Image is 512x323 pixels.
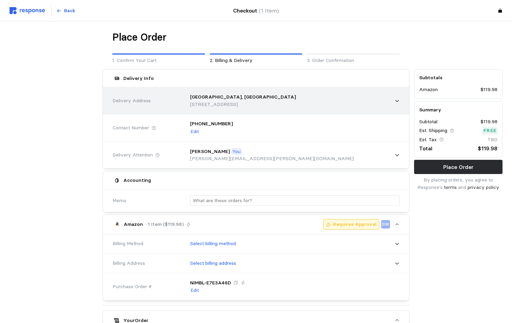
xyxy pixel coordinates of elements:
p: Amazon [124,221,143,228]
p: [PERSON_NAME][EMAIL_ADDRESS][PERSON_NAME][DOMAIN_NAME] [190,155,354,163]
button: Place Order [414,160,503,174]
span: Contact Number [112,124,149,132]
span: Purchase Order # [112,283,152,290]
p: You [232,148,241,155]
button: Edit [190,286,199,295]
p: [PHONE_NUMBER] [190,120,233,128]
p: NIMBL-E7E3A46D [190,279,231,287]
p: Est. Tax [419,136,437,144]
p: · 1 Item ($119.98) [145,221,184,228]
p: Back [64,7,75,15]
p: SW [382,221,389,228]
p: Requires Approval [333,221,376,228]
span: Delivery Attention [112,151,153,159]
button: Back [53,4,79,17]
p: Place Order [443,163,473,171]
p: Edit [190,287,199,294]
p: By placing orders, you agree to Response's and [414,176,503,191]
p: Select billing address [190,260,236,267]
h1: Place Order [112,31,166,44]
img: svg%3e [9,7,45,14]
span: (1 Item) [259,7,279,14]
p: 2. Billing & Delivery [210,57,302,64]
a: privacy policy [468,184,499,190]
p: Free [484,127,496,134]
p: TBD [488,136,497,144]
p: Subtotal [419,118,437,126]
button: Amazon· 1 Item ($119.98)Requires ApprovalSW [103,215,409,234]
h5: Subtotals [419,74,497,81]
p: $119.98 [480,86,497,93]
p: Total [419,144,432,153]
span: Delivery Address [112,97,151,105]
h5: Delivery Info [123,75,154,82]
p: Est. Shipping [419,127,447,134]
input: What are these orders for? [193,196,396,206]
span: Billing Method [112,240,143,247]
p: $119.98 [478,144,497,153]
p: $119.98 [480,118,497,126]
button: Edit [190,128,199,136]
h5: Summary [419,106,497,113]
span: Billing Address [112,260,145,267]
p: [PERSON_NAME] [190,148,230,155]
p: Amazon [419,86,438,93]
p: [GEOGRAPHIC_DATA], [GEOGRAPHIC_DATA] [190,93,296,101]
span: Memo [112,197,126,204]
h5: Accounting [123,177,151,184]
a: terms [444,184,457,190]
p: [STREET_ADDRESS] [190,101,296,108]
h4: Checkout [233,6,279,15]
p: Select billing method [190,240,236,247]
p: 3. Order Confirmation [307,57,400,64]
div: Amazon· 1 Item ($119.98)Requires ApprovalSW [103,234,409,301]
p: 1. Confirm Your Cart [112,57,205,64]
